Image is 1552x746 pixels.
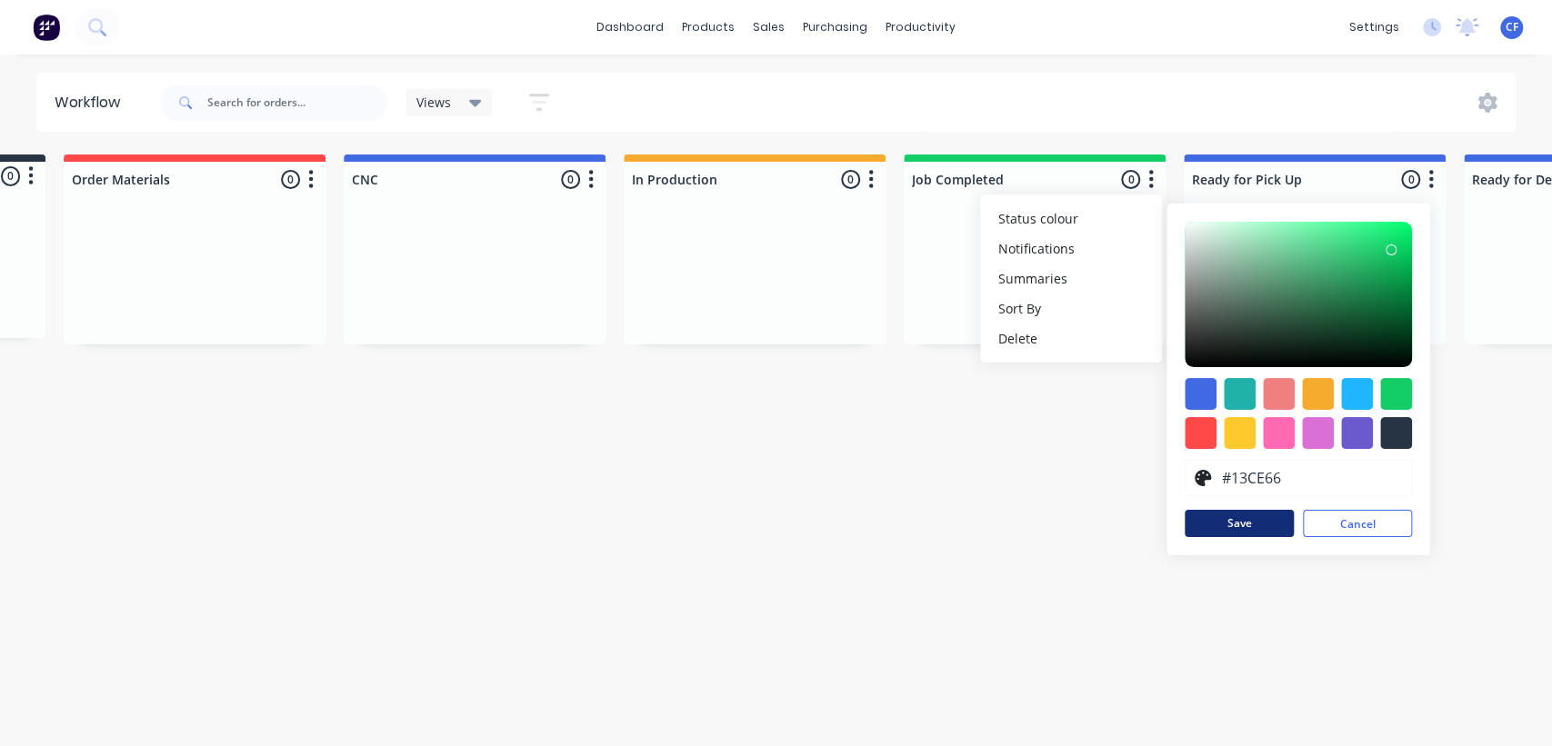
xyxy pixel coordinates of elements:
a: dashboard [587,14,673,41]
div: settings [1340,14,1408,41]
div: #1fb6ff [1341,378,1373,410]
button: Sort By [980,293,1162,323]
div: Workflow [55,92,129,114]
button: Delete [980,323,1162,353]
div: #ffc82c [1224,417,1256,449]
button: Status colour [980,204,1162,234]
div: sales [744,14,794,41]
div: #20b2aa [1224,378,1256,410]
button: Save [1185,510,1294,537]
span: Status colour [998,209,1078,228]
div: #f08080 [1263,378,1295,410]
div: #ff69b4 [1263,417,1295,449]
div: #ff4949 [1185,417,1217,449]
span: CF [1506,19,1518,35]
button: Summaries [980,264,1162,293]
div: #f6ab2f [1302,378,1334,410]
div: #13ce66 [1380,378,1412,410]
div: #4169e1 [1185,378,1217,410]
div: purchasing [794,14,876,41]
button: Cancel [1303,510,1412,537]
div: #6a5acd [1341,417,1373,449]
img: Factory [33,14,60,41]
div: productivity [876,14,965,41]
div: products [673,14,744,41]
input: Search for orders... [207,85,387,121]
div: #da70d6 [1302,417,1334,449]
div: #273444 [1380,417,1412,449]
button: Notifications [980,234,1162,264]
span: Views [416,93,451,112]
